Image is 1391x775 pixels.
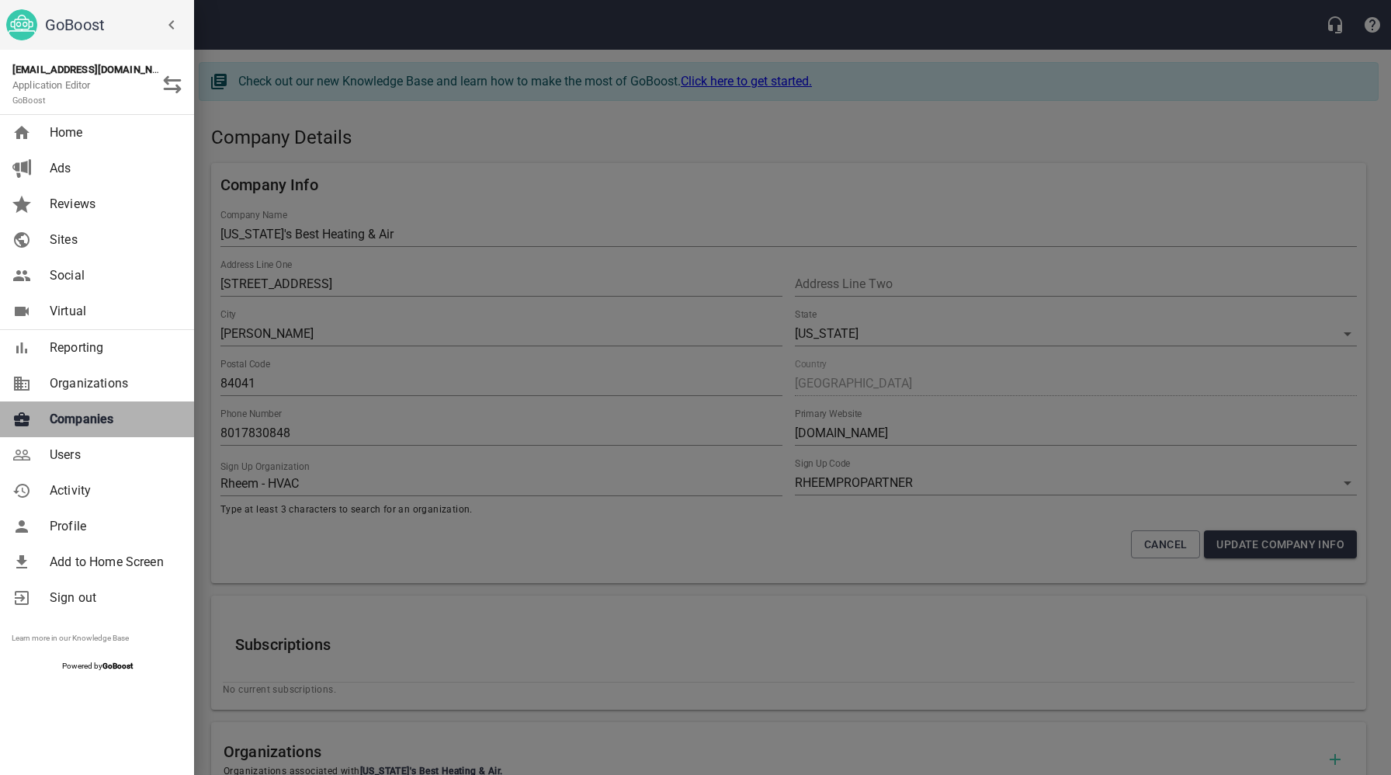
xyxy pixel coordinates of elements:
[62,662,133,670] span: Powered by
[50,231,175,249] span: Sites
[12,64,176,75] strong: [EMAIL_ADDRESS][DOMAIN_NAME]
[50,374,175,393] span: Organizations
[50,481,175,500] span: Activity
[50,553,175,572] span: Add to Home Screen
[50,302,175,321] span: Virtual
[50,159,175,178] span: Ads
[12,79,91,106] span: Application Editor
[154,66,191,103] button: Switch Role
[50,266,175,285] span: Social
[50,195,175,214] span: Reviews
[50,123,175,142] span: Home
[12,634,129,642] a: Learn more in our Knowledge Base
[50,517,175,536] span: Profile
[50,589,175,607] span: Sign out
[50,410,175,429] span: Companies
[50,339,175,357] span: Reporting
[50,446,175,464] span: Users
[6,9,37,40] img: go_boost_head.png
[45,12,188,37] h6: GoBoost
[12,96,46,106] small: GoBoost
[102,662,133,670] strong: GoBoost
